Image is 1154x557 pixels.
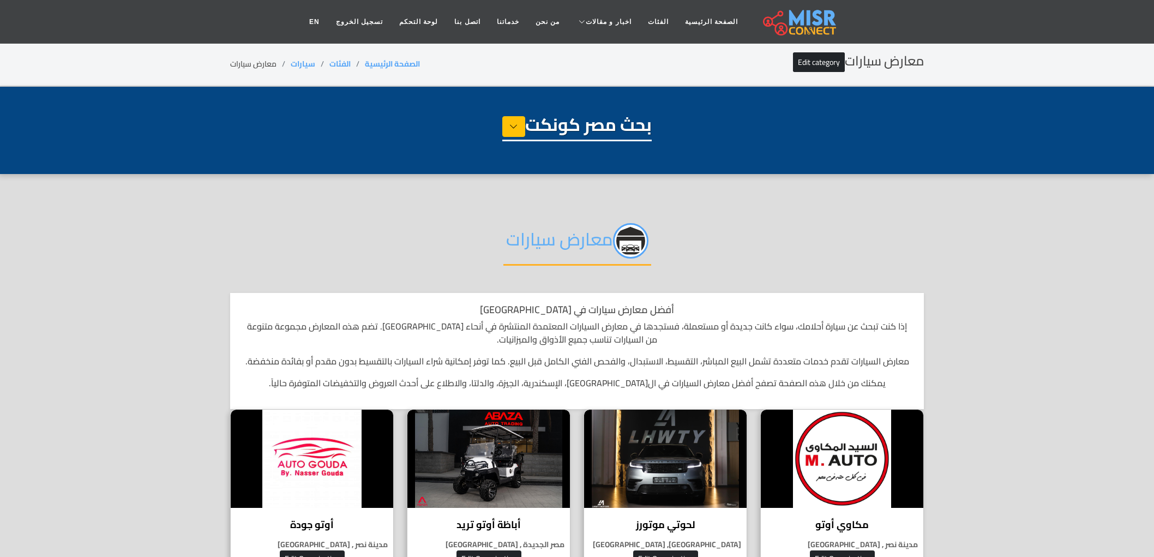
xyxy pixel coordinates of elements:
[230,58,291,70] li: معارض سيارات
[568,11,640,32] a: اخبار و مقالات
[592,519,738,531] h4: لحوتي موتورز
[793,53,924,69] h2: معارض سيارات
[584,410,747,508] img: لحوتي موتورز
[761,410,923,508] img: مكاوي أوتو
[407,410,570,508] img: أباظة أوتو تريد
[584,539,747,550] p: [GEOGRAPHIC_DATA], [GEOGRAPHIC_DATA]
[239,519,385,531] h4: أوتو جودة
[640,11,677,32] a: الفئات
[613,223,648,259] img: u42mabnuvY3ZvW1bm4ip.png
[241,320,913,346] p: إذا كنت تبحث عن سيارة أحلامك، سواء كانت جديدة أو مستعملة، فستجدها في معارض السيارات المعتمدة المن...
[586,17,632,27] span: اخبار و مقالات
[502,114,652,141] h1: بحث مصر كونكت
[391,11,446,32] a: لوحة التحكم
[365,57,420,71] a: الصفحة الرئيسية
[527,11,568,32] a: من نحن
[503,223,651,266] h2: معارض سيارات
[241,376,913,390] p: يمكنك من خلال هذه الصفحة تصفح أفضل معارض السيارات في ال[GEOGRAPHIC_DATA]، الإسكندرية، الجيزة، وال...
[329,57,351,71] a: الفئات
[407,539,570,550] p: مصر الجديدة , [GEOGRAPHIC_DATA]
[416,519,562,531] h4: أباظة أوتو تريد
[291,57,315,71] a: سيارات
[231,539,393,550] p: مدينة نصر , [GEOGRAPHIC_DATA]
[793,52,845,72] a: Edit category
[231,410,393,508] img: أوتو جودة
[446,11,488,32] a: اتصل بنا
[241,304,913,316] h1: أفضل معارض سيارات في [GEOGRAPHIC_DATA]
[241,355,913,368] p: معارض السيارات تقدم خدمات متعددة تشمل البيع المباشر، التقسيط، الاستبدال، والفحص الفني الكامل قبل ...
[761,539,923,550] p: مدينة نصر , [GEOGRAPHIC_DATA]
[301,11,328,32] a: EN
[328,11,391,32] a: تسجيل الخروج
[677,11,746,32] a: الصفحة الرئيسية
[763,8,836,35] img: main.misr_connect
[769,519,915,531] h4: مكاوي أوتو
[489,11,527,32] a: خدماتنا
